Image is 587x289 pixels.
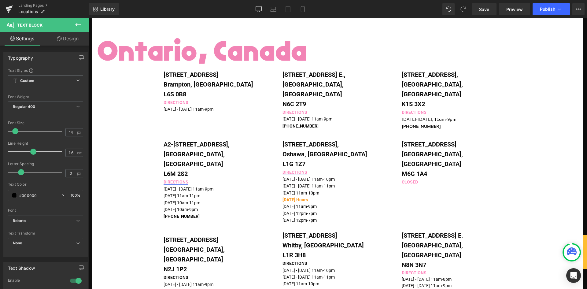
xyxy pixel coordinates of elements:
div: Text Transform [8,231,83,235]
div: % [68,190,83,201]
div: Line Height [8,141,83,146]
strong: Brampton, [GEOGRAPHIC_DATA] [75,62,165,70]
a: Landing Pages [18,3,89,8]
div: Letter Spacing [8,162,83,166]
span: [DATE] Hours [194,179,220,184]
div: Text Color [8,182,83,187]
a: Laptop [266,3,281,15]
strong: [PHONE_NUMBER] [75,195,111,200]
span: em [77,151,82,155]
span: [PHONE_NUMBER] [75,270,114,276]
span: [GEOGRAPHIC_DATA], [GEOGRAPHIC_DATA] [313,132,375,149]
a: Tablet [281,3,295,15]
div: Font Weight [8,95,83,99]
span: [STREET_ADDRESS] [194,213,249,221]
div: Text Styles [8,68,83,73]
strong: L1G 1Z7 [194,142,217,149]
span: L6M 2S2 [75,152,99,159]
div: Text Shadow [8,262,35,271]
span: Preview [506,6,523,13]
span: [DATE]-[DATE], 11am-9pm [313,98,368,104]
b: CLOSED [313,161,330,166]
a: Mobile [295,3,310,15]
a: Preview [499,3,530,15]
a: ORDER NOW [490,221,496,246]
strong: [PHONE_NUMBER] [313,105,353,111]
strong: [GEOGRAPHIC_DATA], [GEOGRAPHIC_DATA] [313,223,375,240]
div: Font [8,208,83,213]
strong: [STREET_ADDRESS] E. [313,213,375,221]
strong: [STREET_ADDRESS] [75,53,130,60]
b: None [13,241,22,245]
a: DIRECTIONS [75,257,100,261]
b: Regular 400 [13,104,35,109]
span: px [77,171,82,175]
strong: [STREET_ADDRESS], [313,53,370,60]
a: DIRECTIONS [313,91,338,96]
a: DIRECTIONS [313,252,338,257]
strong: Oshawa, [GEOGRAPHIC_DATA] [194,132,279,139]
span: [DATE] 11am-10pm [194,172,231,177]
div: Enable [8,278,64,284]
span: Locations [18,9,38,14]
button: More [572,3,585,15]
span: [GEOGRAPHIC_DATA], [GEOGRAPHIC_DATA] [75,132,136,149]
p: [DATE] - [DATE] 11am-9pm [75,87,185,94]
div: Typography [8,52,33,61]
div: Open Intercom Messenger [566,268,581,283]
a: DIRECTIONS [194,243,219,247]
a: Design [46,32,90,46]
span: [DATE] - [DATE] 11am-9pm [75,264,125,269]
span: [DATE] - [DATE] 11am-11pm [194,256,246,261]
b: Custom [20,78,34,83]
strong: [STREET_ADDRESS], [194,122,250,130]
span: [DATE] - [DATE] 11am-11pm [194,165,246,170]
span: [PHONE_NUMBER] [194,270,230,275]
strong: K1S 3X2 [313,82,337,89]
span: L1R 3H8 [194,233,217,240]
p: [DATE] 11am-11pm [75,174,175,181]
a: DIRECTIONS [75,82,100,87]
button: Redo [457,3,469,15]
span: [DATE] 11am-9pm [194,179,228,191]
a: DIRECTIONS [194,91,219,96]
p: [DATE] 10am-9pm [75,188,175,195]
strong: N8N 3N7 [313,243,338,250]
a: Desktop [251,3,266,15]
div: Font Size [8,121,83,125]
span: N2J 1P2 [75,247,98,254]
button: Undo [442,3,455,15]
a: DIRECTIONS [194,151,219,156]
b: [PHONE_NUMBER] [194,105,230,110]
span: [DATE] 12pm-7pm [194,193,228,198]
span: [GEOGRAPHIC_DATA], [GEOGRAPHIC_DATA] [75,228,136,245]
span: Whitby, [GEOGRAPHIC_DATA] [194,223,275,231]
p: [DATE] 10am-11pm [75,181,175,188]
a: DIRECTIONS [75,161,100,166]
span: M6G 1A4 [313,152,339,159]
span: px [77,130,82,134]
span: [STREET_ADDRESS] [75,218,130,225]
button: Publish [533,3,570,15]
span: A2-[STREET_ADDRESS], [75,122,141,130]
span: [DATE] - [DATE] 11am-10pm [194,250,246,254]
span: Library [100,6,115,12]
span: Save [479,6,489,13]
a: New Library [89,3,119,15]
span: [DATE] 11am-10pm [194,263,231,268]
span: Text Block [17,23,42,28]
strong: [STREET_ADDRESS] E., [194,53,257,60]
input: Color [19,192,58,199]
span: [DATE] - [DATE] 11am-10pm [194,158,246,163]
p: [DATE] - [DATE] 11am-8pm [313,258,423,264]
strong: L6S 0B8 [75,72,98,80]
p: [DATE] - [DATE] 11am-9pm [194,97,304,104]
span: [STREET_ADDRESS] [313,122,368,130]
i: Roboto [13,218,26,224]
span: [DATE] 11am-9pm [194,270,230,289]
